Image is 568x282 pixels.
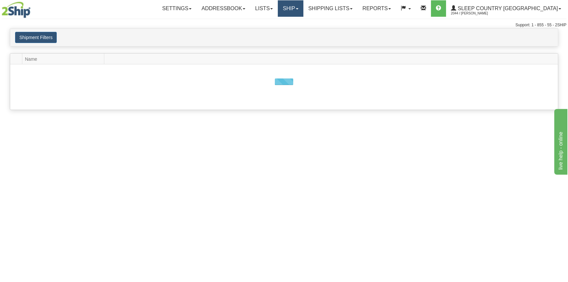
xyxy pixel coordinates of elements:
a: Shipping lists [303,0,357,17]
div: live help - online [5,4,61,12]
a: Addressbook [196,0,250,17]
a: Ship [278,0,303,17]
button: Shipment Filters [15,32,57,43]
a: Sleep Country [GEOGRAPHIC_DATA] 2044 / [PERSON_NAME] [446,0,566,17]
a: Lists [250,0,278,17]
iframe: chat widget [553,107,567,174]
div: Support: 1 - 855 - 55 - 2SHIP [2,22,566,28]
span: 2044 / [PERSON_NAME] [451,10,500,17]
img: logo2044.jpg [2,2,30,18]
a: Settings [157,0,196,17]
a: Reports [357,0,396,17]
span: Sleep Country [GEOGRAPHIC_DATA] [456,6,558,11]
